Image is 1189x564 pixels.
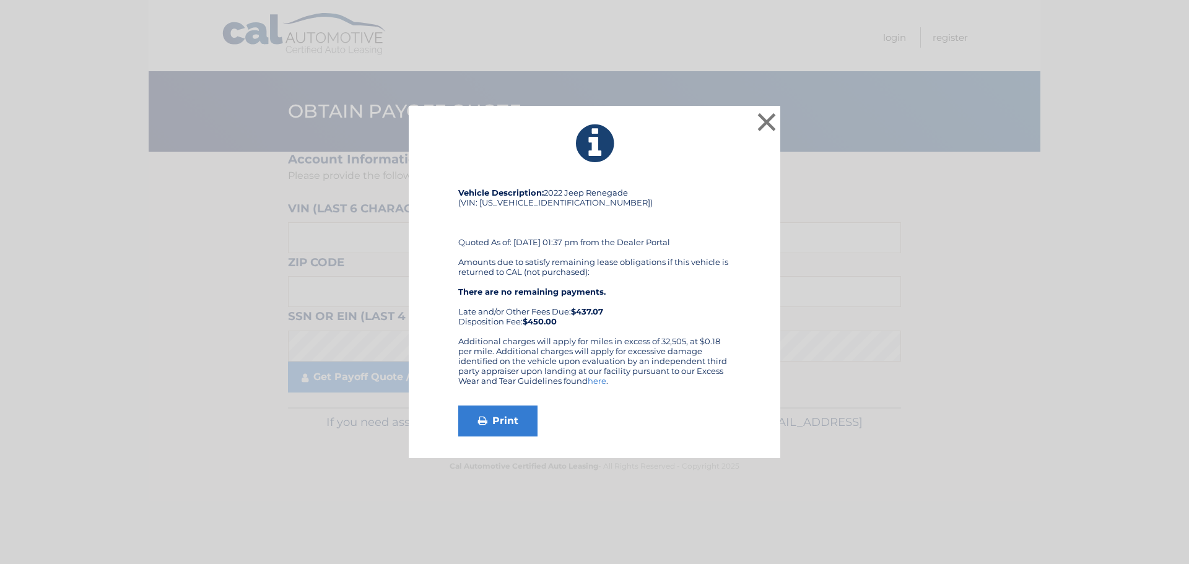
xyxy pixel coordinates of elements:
strong: Vehicle Description: [458,188,544,197]
div: Amounts due to satisfy remaining lease obligations if this vehicle is returned to CAL (not purcha... [458,257,731,326]
a: Print [458,406,538,436]
div: 2022 Jeep Renegade (VIN: [US_VEHICLE_IDENTIFICATION_NUMBER]) Quoted As of: [DATE] 01:37 pm from t... [458,188,731,336]
a: here [588,376,606,386]
button: × [754,110,779,134]
strong: There are no remaining payments. [458,287,606,297]
b: $437.07 [571,306,603,316]
strong: $450.00 [523,316,557,326]
div: Additional charges will apply for miles in excess of 32,505, at $0.18 per mile. Additional charge... [458,336,731,396]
